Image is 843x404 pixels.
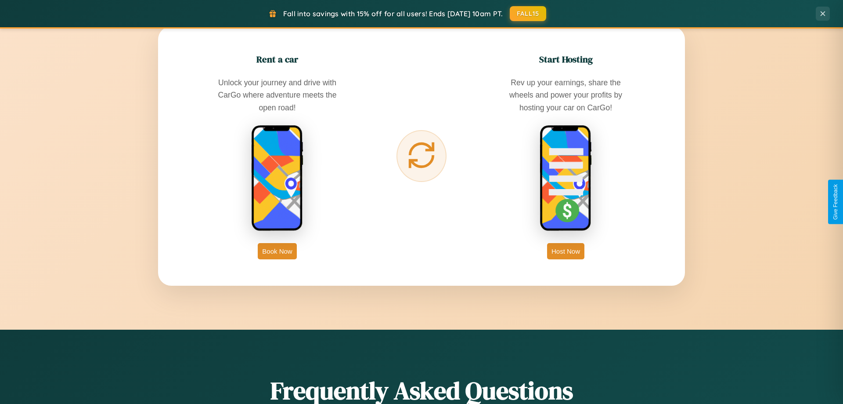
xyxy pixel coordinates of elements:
p: Unlock your journey and drive with CarGo where adventure meets the open road! [212,76,343,113]
button: FALL15 [510,6,547,21]
button: Book Now [258,243,296,259]
button: Host Now [547,243,584,259]
h2: Start Hosting [539,53,593,66]
p: Rev up your earnings, share the wheels and power your profits by hosting your car on CarGo! [500,76,632,113]
span: Fall into savings with 15% off for all users! Ends [DATE] 10am PT. [283,9,503,18]
div: Give Feedback [832,184,839,220]
h2: Rent a car [256,53,298,66]
img: rent phone [251,125,304,232]
img: host phone [540,125,592,232]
